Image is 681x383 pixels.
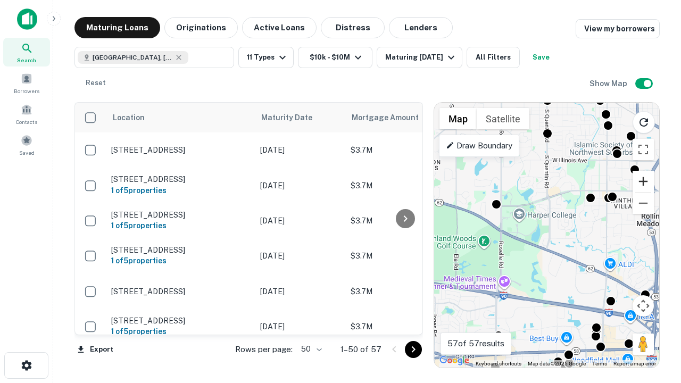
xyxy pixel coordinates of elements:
p: [DATE] [260,180,340,191]
span: Search [17,56,36,64]
p: [DATE] [260,286,340,297]
p: 1–50 of 57 [340,343,381,356]
a: Contacts [3,99,50,128]
button: Originations [164,17,238,38]
th: Mortgage Amount [345,103,462,132]
img: Google [437,354,472,368]
h6: 1 of 5 properties [111,220,250,231]
a: Saved [3,130,50,159]
p: $3.7M [351,321,457,332]
div: Maturing [DATE] [385,51,458,64]
span: Mortgage Amount [352,111,433,124]
button: Reload search area [633,111,655,134]
span: Map data ©2025 Google [528,361,586,367]
p: $3.7M [351,144,457,156]
p: [STREET_ADDRESS] [111,145,250,155]
a: Borrowers [3,69,50,97]
a: Open this area in Google Maps (opens a new window) [437,354,472,368]
button: Lenders [389,17,453,38]
p: [STREET_ADDRESS] [111,210,250,220]
p: [STREET_ADDRESS] [111,316,250,326]
button: Distress [321,17,385,38]
button: 11 Types [238,47,294,68]
button: Maturing Loans [74,17,160,38]
a: Report a map error [613,361,656,367]
span: Maturity Date [261,111,326,124]
button: Save your search to get updates of matches that match your search criteria. [524,47,558,68]
a: Terms (opens in new tab) [592,361,607,367]
p: [DATE] [260,250,340,262]
th: Location [106,103,255,132]
p: $3.7M [351,286,457,297]
button: Keyboard shortcuts [476,360,521,368]
a: Search [3,38,50,66]
button: $10k - $10M [298,47,372,68]
button: All Filters [467,47,520,68]
button: Show street map [439,108,477,129]
button: Reset [79,72,113,94]
span: Location [112,111,145,124]
span: Saved [19,148,35,157]
p: $3.7M [351,180,457,191]
p: $3.7M [351,250,457,262]
h6: 1 of 5 properties [111,255,250,267]
p: 57 of 57 results [447,337,504,350]
p: Rows per page: [235,343,293,356]
div: 50 [297,342,323,357]
button: Drag Pegman onto the map to open Street View [633,334,654,355]
div: 0 0 [434,103,659,368]
button: Zoom in [633,171,654,192]
h6: 1 of 5 properties [111,326,250,337]
th: Maturity Date [255,103,345,132]
span: [GEOGRAPHIC_DATA], [GEOGRAPHIC_DATA] [93,53,172,62]
span: Contacts [16,118,37,126]
button: Export [74,342,116,357]
span: Borrowers [14,87,39,95]
h6: 1 of 5 properties [111,185,250,196]
button: Maturing [DATE] [377,47,462,68]
iframe: Chat Widget [628,264,681,315]
p: [STREET_ADDRESS] [111,245,250,255]
p: [STREET_ADDRESS] [111,174,250,184]
button: Zoom out [633,193,654,214]
h6: Show Map [589,78,629,89]
button: Active Loans [242,17,317,38]
a: View my borrowers [576,19,660,38]
p: [DATE] [260,144,340,156]
button: Go to next page [405,341,422,358]
button: Toggle fullscreen view [633,139,654,160]
button: Show satellite imagery [477,108,529,129]
p: [DATE] [260,215,340,227]
p: [DATE] [260,321,340,332]
img: capitalize-icon.png [17,9,37,30]
p: Draw Boundary [446,139,512,152]
p: [STREET_ADDRESS] [111,287,250,296]
p: $3.7M [351,215,457,227]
